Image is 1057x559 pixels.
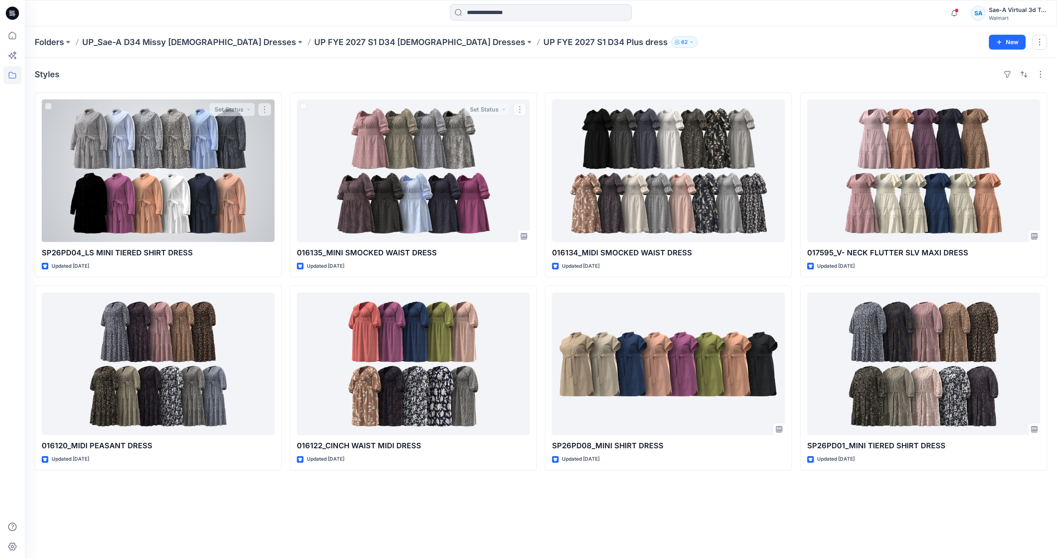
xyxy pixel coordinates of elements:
a: SP26PD08_MINI SHIRT DRESS [552,293,785,435]
a: 017595_V- NECK FLUTTER SLV MAXI DRESS [807,100,1040,242]
a: SP26PD01_MINI TIERED SHIRT DRESS [807,293,1040,435]
p: SP26PD08_MINI SHIRT DRESS [552,440,785,452]
p: Updated [DATE] [562,455,600,464]
a: 016120_MIDI PEASANT DRESS [42,293,275,435]
a: Folders [35,36,64,48]
p: 016120_MIDI PEASANT DRESS [42,440,275,452]
p: UP FYE 2027 S1 D34 Plus dress [543,36,668,48]
p: 016135_MINI SMOCKED WAIST DRESS [297,247,530,259]
a: 016135_MINI SMOCKED WAIST DRESS [297,100,530,242]
a: 016134_MIDI SMOCKED WAIST DRESS [552,100,785,242]
p: 62 [681,38,687,47]
a: 016122_CINCH WAIST MIDI DRESS [297,293,530,435]
p: Updated [DATE] [52,455,89,464]
div: SA [971,6,986,21]
p: Updated [DATE] [562,262,600,271]
button: 62 [671,36,698,48]
p: Updated [DATE] [307,262,344,271]
div: Walmart [989,15,1047,21]
p: SP26PD04_LS MINI TIERED SHIRT DRESS [42,247,275,259]
p: Updated [DATE] [52,262,89,271]
p: 017595_V- NECK FLUTTER SLV MAXI DRESS [807,247,1040,259]
p: Updated [DATE] [817,455,855,464]
p: SP26PD01_MINI TIERED SHIRT DRESS [807,440,1040,452]
div: Sae-A Virtual 3d Team [989,5,1047,15]
a: SP26PD04_LS MINI TIERED SHIRT DRESS [42,100,275,242]
p: 016134_MIDI SMOCKED WAIST DRESS [552,247,785,259]
p: Updated [DATE] [817,262,855,271]
a: UP_Sae-A D34 Missy [DEMOGRAPHIC_DATA] Dresses [82,36,296,48]
a: UP FYE 2027 S1 D34 [DEMOGRAPHIC_DATA] Dresses [314,36,525,48]
p: Updated [DATE] [307,455,344,464]
h4: Styles [35,69,59,79]
button: New [989,35,1026,50]
p: 016122_CINCH WAIST MIDI DRESS [297,440,530,452]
